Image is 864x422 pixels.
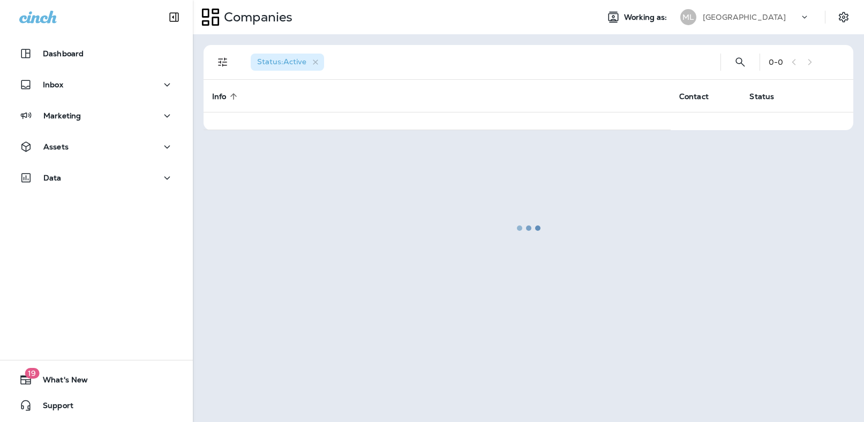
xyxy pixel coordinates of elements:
[703,13,786,21] p: [GEOGRAPHIC_DATA]
[834,7,853,27] button: Settings
[220,9,292,25] p: Companies
[43,142,69,151] p: Assets
[159,6,189,28] button: Collapse Sidebar
[32,401,73,414] span: Support
[11,369,182,390] button: 19What's New
[11,167,182,189] button: Data
[11,74,182,95] button: Inbox
[43,174,62,182] p: Data
[680,9,696,25] div: ML
[11,43,182,64] button: Dashboard
[25,368,39,379] span: 19
[43,80,63,89] p: Inbox
[43,111,81,120] p: Marketing
[624,13,670,22] span: Working as:
[11,136,182,157] button: Assets
[11,105,182,126] button: Marketing
[32,375,88,388] span: What's New
[43,49,84,58] p: Dashboard
[11,395,182,416] button: Support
